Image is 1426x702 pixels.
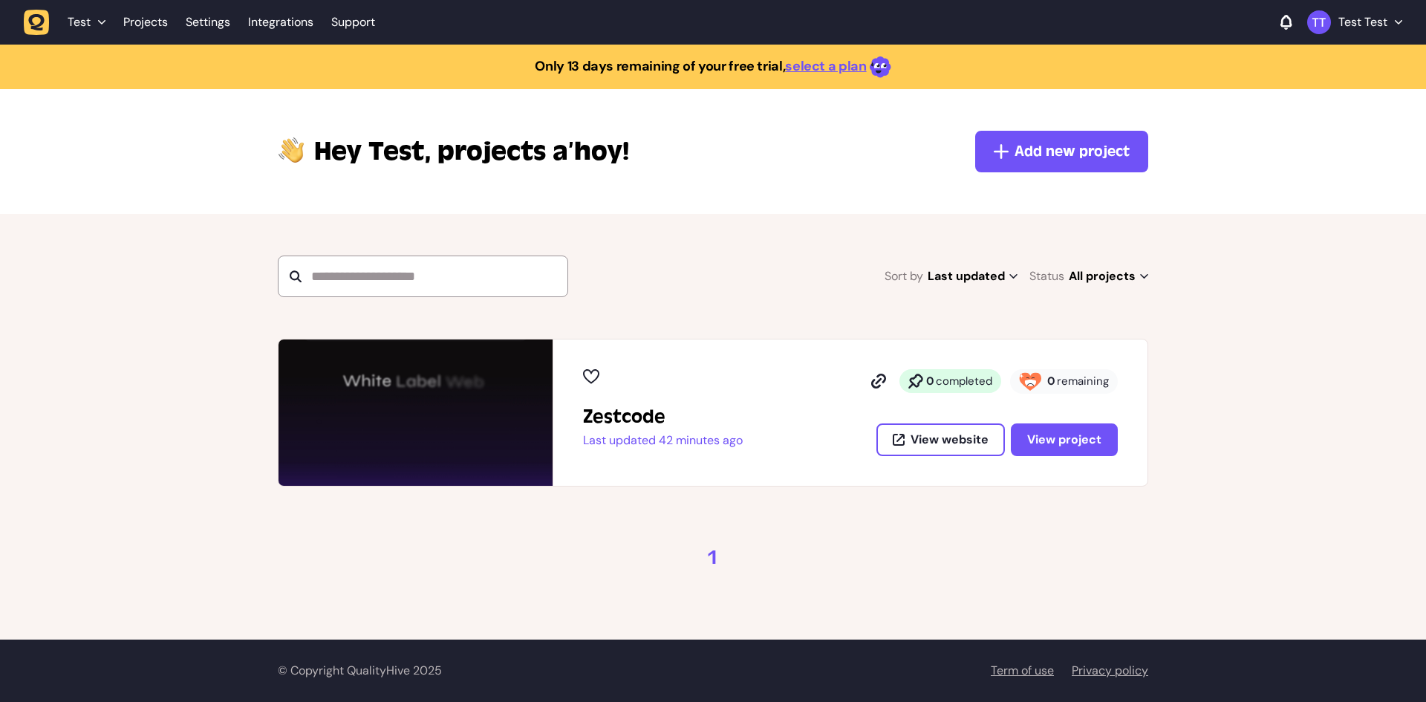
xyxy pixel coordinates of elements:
[314,134,629,169] p: projects a’hoy!
[123,9,168,36] a: Projects
[936,374,992,389] span: completed
[1307,10,1331,34] img: Test Test
[707,546,719,570] a: 1
[1011,423,1118,456] button: View project
[331,15,375,30] a: Support
[1072,663,1148,678] a: Privacy policy
[1069,266,1148,287] span: All projects
[535,57,785,75] strong: Only 13 days remaining of your free trial,
[186,9,230,36] a: Settings
[24,9,114,36] button: Test
[583,405,743,429] h2: Zestcode
[870,56,891,78] img: emoji
[68,15,91,30] span: Test
[248,9,313,36] a: Integrations
[1338,15,1387,30] p: Test Test
[876,423,1005,456] button: View website
[991,663,1054,678] a: Term of use
[1307,10,1402,34] button: Test Test
[1057,374,1109,389] span: remaining
[911,434,989,446] span: View website
[279,339,553,486] img: Zestcode
[1047,374,1055,389] strong: 0
[314,134,432,169] span: Test
[928,266,1018,287] span: Last updated
[885,266,923,287] span: Sort by
[1029,266,1064,287] span: Status
[278,663,442,678] span: © Copyright QualityHive 2025
[785,57,866,75] a: select a plan
[1027,434,1101,446] span: View project
[926,374,934,389] strong: 0
[583,433,743,448] p: Last updated 42 minutes ago
[278,134,305,164] img: hi-hand
[1015,141,1130,162] span: Add new project
[975,131,1148,172] button: Add new project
